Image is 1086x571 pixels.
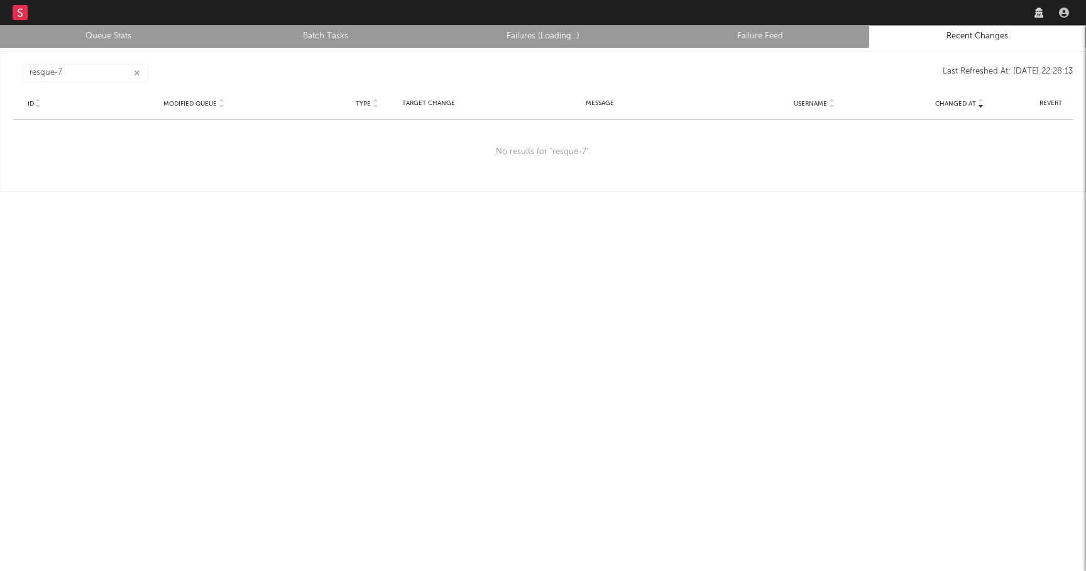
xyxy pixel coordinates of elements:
a: Queue Stats [7,29,211,44]
span: Type [356,100,371,108]
a: Batch Tasks [224,29,428,44]
div: No results for " resque-7 ". [13,119,1073,185]
span: Modified Queue [163,100,217,108]
a: Failure Feed [659,29,862,44]
div: Target Change [402,99,455,108]
a: Recent Changes [875,29,1079,44]
span: ID [28,100,34,108]
span: Changed At [935,100,976,108]
div: Revert [1035,99,1067,108]
div: Message [461,99,738,108]
input: Search... [23,64,148,82]
a: Failures (Loading...) [441,29,645,44]
div: Last Refreshed At: [DATE] 22:28:13 [148,64,1073,82]
span: Username [794,100,827,108]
